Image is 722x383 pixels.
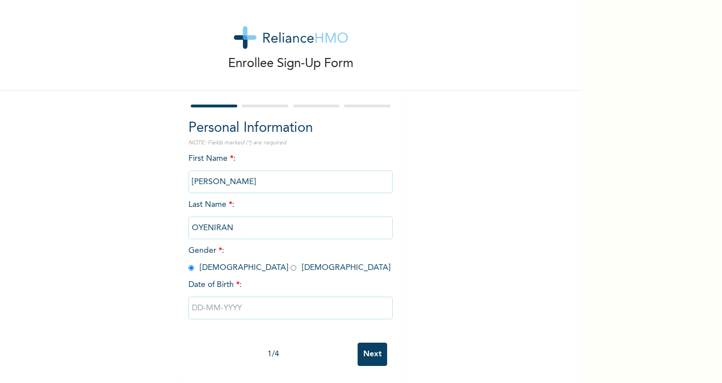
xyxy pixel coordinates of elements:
h2: Personal Information [188,118,393,139]
input: Enter your first name [188,170,393,193]
p: NOTE: Fields marked (*) are required [188,139,393,147]
input: DD-MM-YYYY [188,297,393,319]
span: Last Name : [188,201,393,232]
input: Enter your last name [188,217,393,239]
span: Date of Birth : [188,279,242,291]
span: Gender : [DEMOGRAPHIC_DATA] [DEMOGRAPHIC_DATA] [188,247,391,272]
div: 1 / 4 [188,348,358,360]
input: Next [358,343,387,366]
img: logo [234,26,348,49]
p: Enrollee Sign-Up Form [228,55,354,73]
span: First Name : [188,155,393,186]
